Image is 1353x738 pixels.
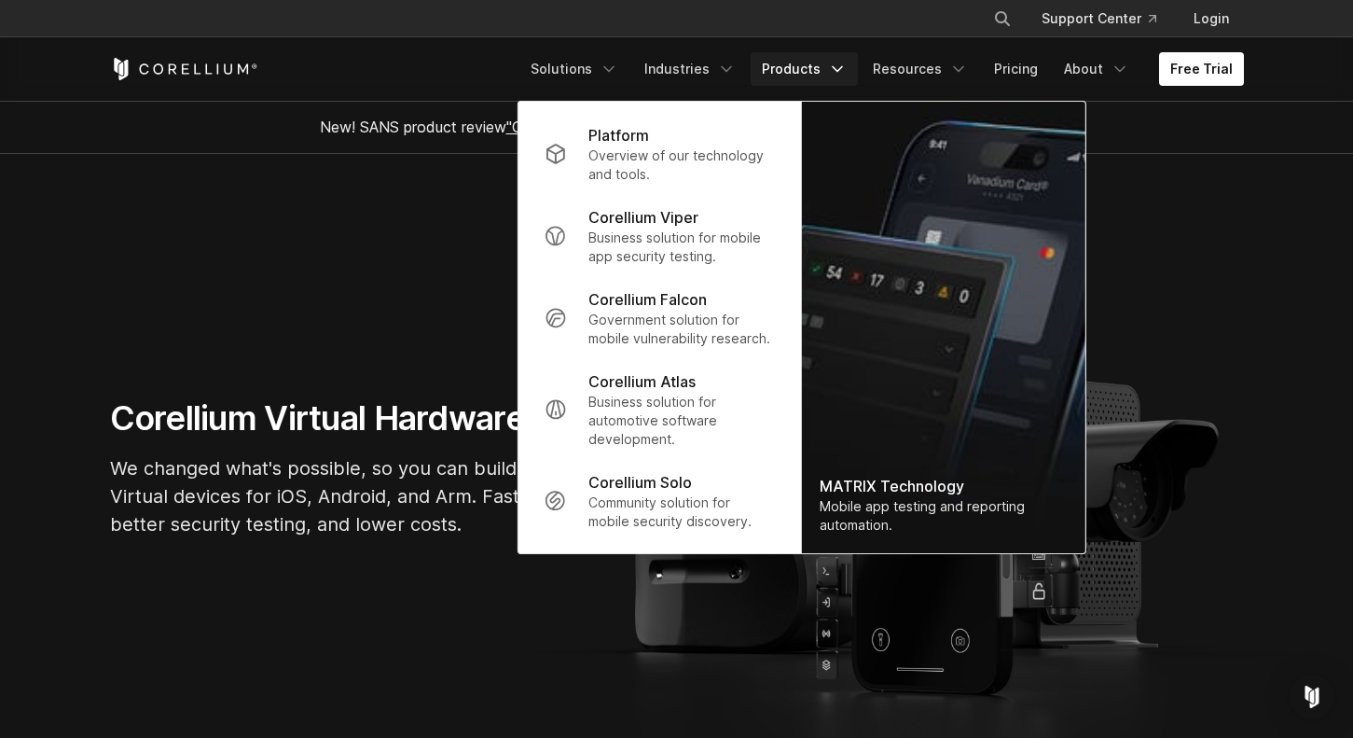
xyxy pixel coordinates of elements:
[588,206,698,229] p: Corellium Viper
[529,277,789,359] a: Corellium Falcon Government solution for mobile vulnerability research.
[320,118,1034,136] span: New! SANS product review now available.
[751,52,858,86] a: Products
[1053,52,1140,86] a: About
[588,311,774,348] p: Government solution for mobile vulnerability research.
[519,52,629,86] a: Solutions
[588,146,774,184] p: Overview of our technology and tools.
[529,195,789,277] a: Corellium Viper Business solution for mobile app security testing.
[633,52,747,86] a: Industries
[983,52,1049,86] a: Pricing
[588,494,774,531] p: Community solution for mobile security discovery.
[820,475,1066,497] div: MATRIX Technology
[529,359,789,460] a: Corellium Atlas Business solution for automotive software development.
[588,393,774,449] p: Business solution for automotive software development.
[506,118,936,136] a: "Collaborative Mobile App Security Development and Analysis"
[529,460,789,542] a: Corellium Solo Community solution for mobile security discovery.
[529,113,789,195] a: Platform Overview of our technology and tools.
[588,370,696,393] p: Corellium Atlas
[519,52,1244,86] div: Navigation Menu
[1290,675,1334,719] div: Open Intercom Messenger
[820,497,1066,535] div: Mobile app testing and reporting automation.
[110,454,670,538] p: We changed what's possible, so you can build what's next. Virtual devices for iOS, Android, and A...
[986,2,1019,35] button: Search
[1159,52,1244,86] a: Free Trial
[971,2,1244,35] div: Navigation Menu
[801,102,1084,553] a: MATRIX Technology Mobile app testing and reporting automation.
[1027,2,1171,35] a: Support Center
[862,52,979,86] a: Resources
[588,288,707,311] p: Corellium Falcon
[110,58,258,80] a: Corellium Home
[588,229,774,266] p: Business solution for mobile app security testing.
[1179,2,1244,35] a: Login
[110,397,670,439] h1: Corellium Virtual Hardware
[801,102,1084,553] img: Matrix_WebNav_1x
[588,471,692,494] p: Corellium Solo
[588,124,649,146] p: Platform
